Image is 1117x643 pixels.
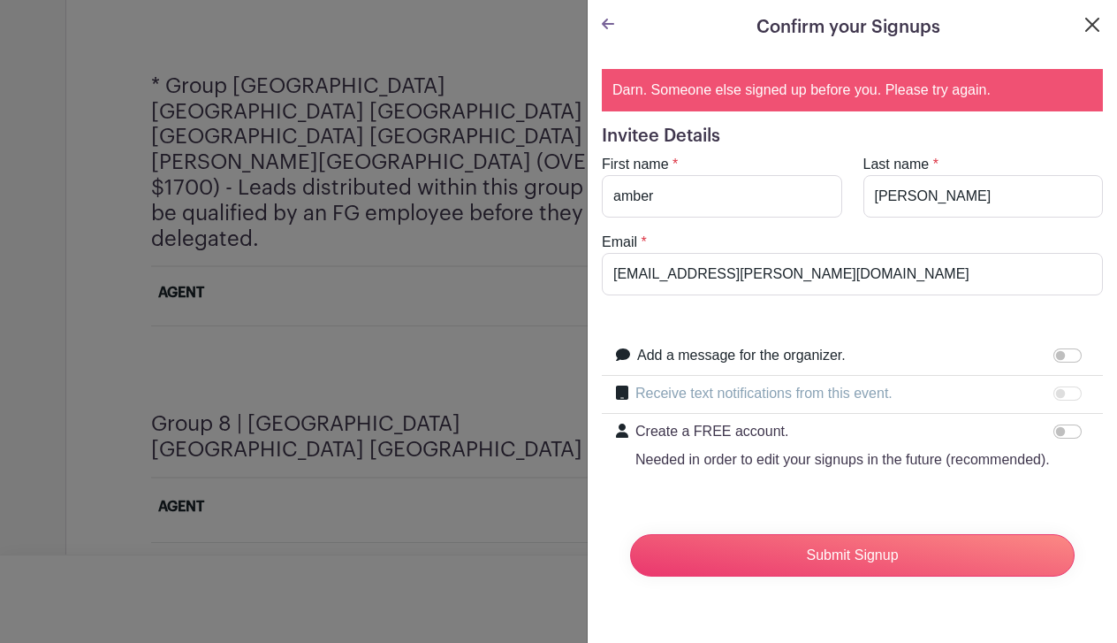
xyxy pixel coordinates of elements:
[635,383,893,404] label: Receive text notifications from this event.
[602,126,1103,147] h5: Invitee Details
[630,534,1075,577] input: Submit Signup
[863,154,930,175] label: Last name
[756,14,940,41] h5: Confirm your Signups
[635,449,1050,471] p: Needed in order to edit your signups in the future (recommended).
[635,421,1050,442] p: Create a FREE account.
[602,69,1103,111] div: Darn. Someone else signed up before you. Please try again.
[637,345,846,366] label: Add a message for the organizer.
[602,154,669,175] label: First name
[1082,14,1103,35] button: Close
[602,232,637,253] label: Email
